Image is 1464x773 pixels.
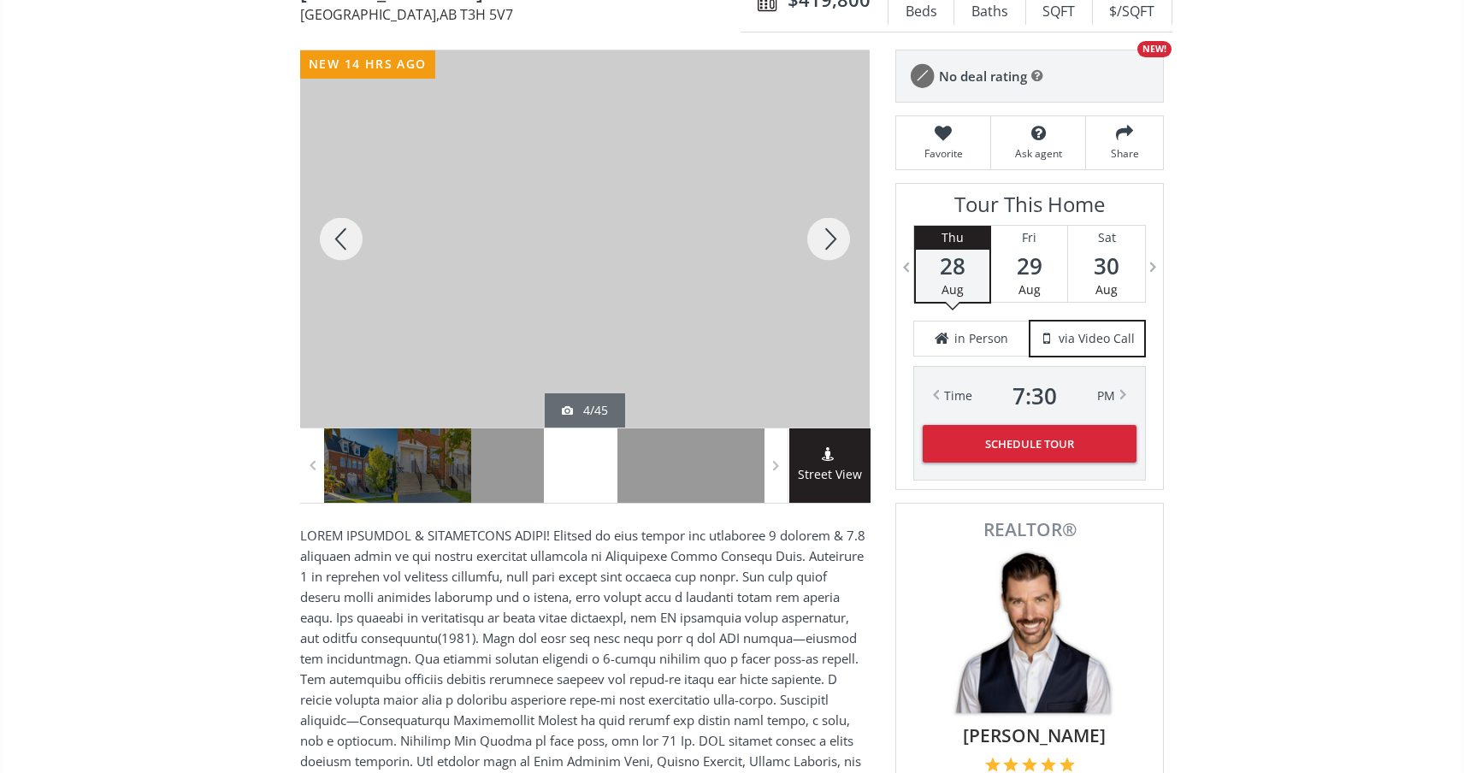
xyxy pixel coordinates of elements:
div: new 14 hrs ago [300,50,435,79]
span: 28 [916,254,989,278]
img: 5 of 5 stars [1060,757,1075,772]
div: Fri [991,226,1067,250]
span: Share [1095,146,1154,161]
span: Favorite [905,146,982,161]
span: 30 [1068,254,1145,278]
span: via Video Call [1059,330,1135,347]
img: 3 of 5 stars [1022,757,1037,772]
img: 1 of 5 stars [985,757,1001,772]
div: 4/45 [562,402,608,419]
button: Schedule Tour [923,425,1136,463]
div: Sat [1068,226,1145,250]
h3: Tour This Home [913,192,1146,225]
div: Time PM [944,384,1115,408]
span: 7 : 30 [1012,384,1057,408]
span: Ask agent [1000,146,1077,161]
img: rating icon [905,59,939,93]
span: 29 [991,254,1067,278]
span: [PERSON_NAME] [924,723,1144,748]
img: Photo of Mike Star [944,547,1115,718]
span: No deal rating [939,68,1027,86]
span: Street View [789,465,871,485]
span: REALTOR® [915,521,1144,539]
div: Thu [916,226,989,250]
img: 4 of 5 stars [1041,757,1056,772]
span: [GEOGRAPHIC_DATA] , AB T3H 5V7 [300,8,749,21]
span: in Person [954,330,1008,347]
div: NEW! [1137,41,1172,57]
span: Aug [942,281,964,298]
span: Aug [1018,281,1041,298]
img: 2 of 5 stars [1003,757,1018,772]
div: 29 Springborough Boulevard SW #7 Calgary, AB T3H 5V7 - Photo 4 of 45 [300,50,870,428]
span: Aug [1095,281,1118,298]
